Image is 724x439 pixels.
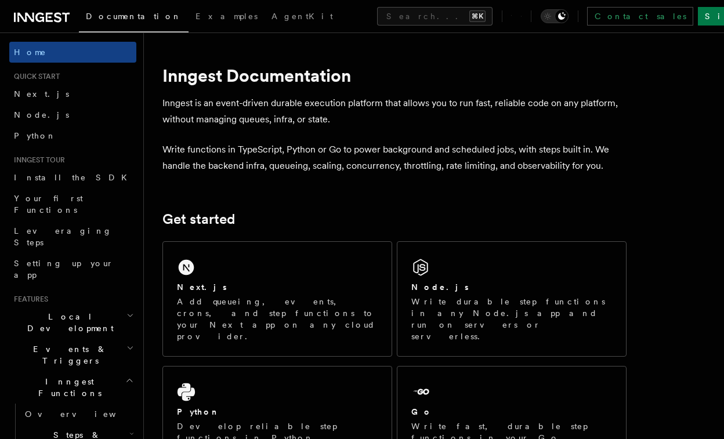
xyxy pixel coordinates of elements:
[377,7,493,26] button: Search...⌘K
[397,241,627,357] a: Node.jsWrite durable step functions in any Node.js app and run on servers or serverless.
[469,10,486,22] kbd: ⌘K
[177,406,220,418] h2: Python
[271,12,333,21] span: AgentKit
[162,65,627,86] h1: Inngest Documentation
[14,259,114,280] span: Setting up your app
[177,296,378,342] p: Add queueing, events, crons, and step functions to your Next app on any cloud provider.
[9,343,126,367] span: Events & Triggers
[177,281,227,293] h2: Next.js
[162,211,235,227] a: Get started
[9,295,48,304] span: Features
[9,220,136,253] a: Leveraging Steps
[189,3,265,31] a: Examples
[411,296,612,342] p: Write durable step functions in any Node.js app and run on servers or serverless.
[9,104,136,125] a: Node.js
[14,89,69,99] span: Next.js
[14,110,69,119] span: Node.js
[9,376,125,399] span: Inngest Functions
[79,3,189,32] a: Documentation
[9,84,136,104] a: Next.js
[14,194,83,215] span: Your first Functions
[9,42,136,63] a: Home
[86,12,182,21] span: Documentation
[9,167,136,188] a: Install the SDK
[411,406,432,418] h2: Go
[20,404,136,425] a: Overview
[14,131,56,140] span: Python
[9,188,136,220] a: Your first Functions
[14,226,112,247] span: Leveraging Steps
[9,339,136,371] button: Events & Triggers
[162,95,627,128] p: Inngest is an event-driven durable execution platform that allows you to run fast, reliable code ...
[9,311,126,334] span: Local Development
[411,281,469,293] h2: Node.js
[162,241,392,357] a: Next.jsAdd queueing, events, crons, and step functions to your Next app on any cloud provider.
[9,371,136,404] button: Inngest Functions
[9,155,65,165] span: Inngest tour
[265,3,340,31] a: AgentKit
[196,12,258,21] span: Examples
[14,173,134,182] span: Install the SDK
[9,125,136,146] a: Python
[541,9,569,23] button: Toggle dark mode
[9,253,136,285] a: Setting up your app
[14,46,46,58] span: Home
[9,306,136,339] button: Local Development
[162,142,627,174] p: Write functions in TypeScript, Python or Go to power background and scheduled jobs, with steps bu...
[587,7,693,26] a: Contact sales
[25,409,144,419] span: Overview
[9,72,60,81] span: Quick start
